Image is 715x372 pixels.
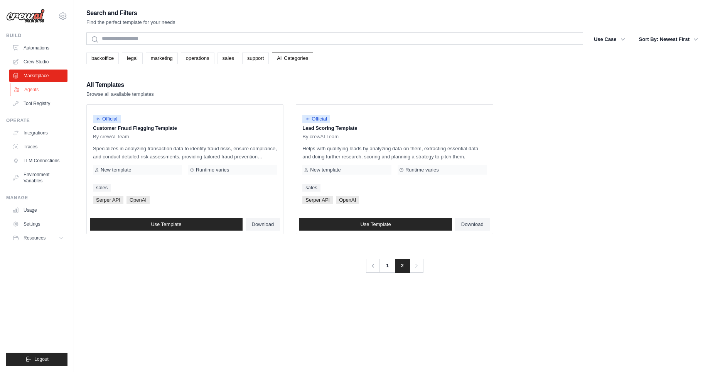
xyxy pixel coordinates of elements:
span: Download [252,221,274,228]
span: OpenAI [126,196,150,204]
span: By crewAI Team [302,134,339,140]
span: Logout [34,356,49,362]
p: Lead Scoring Template [302,124,486,132]
span: Official [302,115,330,123]
span: Download [461,221,484,228]
a: Marketplace [9,70,67,82]
a: Download [246,218,280,231]
button: Logout [6,353,67,366]
span: By crewAI Team [93,134,129,140]
span: Serper API [302,196,333,204]
button: Resources [9,232,67,244]
a: Agents [10,83,68,96]
div: Manage [6,195,67,201]
div: Build [6,32,67,39]
span: New template [310,167,341,173]
a: Download [455,218,490,231]
button: Sort By: Newest First [634,32,703,46]
span: 2 [395,259,410,273]
a: legal [122,53,142,64]
p: Specializes in analyzing transaction data to identify fraud risks, ensure compliance, and conduct... [93,144,277,161]
h2: Search and Filters [86,8,175,19]
nav: Pagination [366,259,423,273]
a: 1 [379,259,395,273]
p: Find the perfect template for your needs [86,19,175,26]
a: Automations [9,42,67,54]
a: Traces [9,141,67,153]
a: Usage [9,204,67,216]
span: Use Template [360,221,391,228]
img: Logo [6,9,45,24]
a: sales [93,184,111,192]
a: LLM Connections [9,155,67,167]
a: Crew Studio [9,56,67,68]
a: sales [218,53,239,64]
a: Tool Registry [9,97,67,110]
div: Operate [6,117,67,124]
a: backoffice [86,53,119,64]
a: sales [302,184,320,192]
a: All Categories [272,53,313,64]
a: support [242,53,269,64]
button: Use Case [589,32,630,46]
a: operations [181,53,214,64]
a: Integrations [9,127,67,139]
p: Customer Fraud Flagging Template [93,124,277,132]
span: New template [101,167,131,173]
span: Serper API [93,196,123,204]
span: Use Template [151,221,181,228]
h2: All Templates [86,80,154,90]
span: Resources [24,235,46,241]
p: Helps with qualifying leads by analyzing data on them, extracting essential data and doing furthe... [302,144,486,161]
a: marketing [146,53,178,64]
a: Use Template [299,218,452,231]
a: Settings [9,218,67,230]
span: Runtime varies [405,167,439,173]
a: Environment Variables [9,168,67,187]
span: OpenAI [336,196,359,204]
p: Browse all available templates [86,90,154,98]
a: Use Template [90,218,243,231]
span: Official [93,115,121,123]
span: Runtime varies [196,167,229,173]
